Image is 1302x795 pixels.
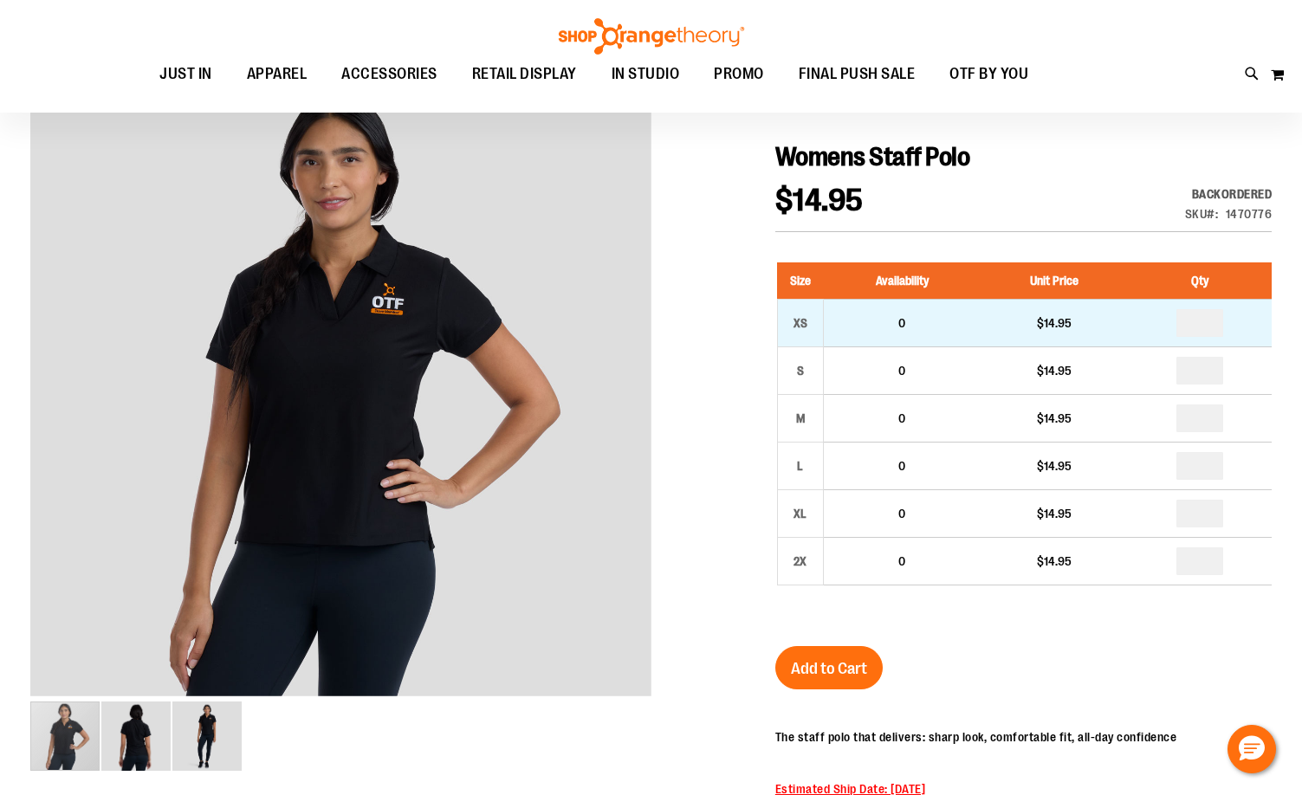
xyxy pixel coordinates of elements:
[142,55,230,94] a: JUST IN
[787,405,813,431] div: M
[775,183,864,218] span: $14.95
[787,501,813,527] div: XL
[989,505,1119,522] div: $14.95
[989,457,1119,475] div: $14.95
[949,55,1028,94] span: OTF BY YOU
[247,55,308,94] span: APPAREL
[696,55,781,94] a: PROMO
[791,659,867,678] span: Add to Cart
[981,262,1128,300] th: Unit Price
[1228,725,1276,773] button: Hello, have a question? Let’s chat.
[1128,262,1272,300] th: Qty
[172,700,242,772] div: image 3 of 3
[989,362,1119,379] div: $14.95
[787,453,813,479] div: L
[775,142,970,171] span: Womens Staff Polo
[30,700,101,772] div: image 1 of 3
[324,55,455,94] a: ACCESSORIES
[101,700,172,772] div: image 2 of 3
[898,364,905,378] span: 0
[455,55,594,94] a: RETAIL DISPLAY
[898,316,905,330] span: 0
[159,55,212,94] span: JUST IN
[230,55,325,94] a: APPAREL
[898,507,905,520] span: 0
[30,79,651,700] div: Image of Womens Staff Polo
[1185,207,1219,221] strong: SKU
[823,262,981,300] th: Availability
[1226,205,1273,223] div: 1470776
[989,314,1119,332] div: $14.95
[989,410,1119,427] div: $14.95
[341,55,437,94] span: ACCESSORIES
[775,646,883,689] button: Add to Cart
[101,701,171,771] img: Image of Womens Staff Polo
[898,459,905,473] span: 0
[898,411,905,425] span: 0
[172,701,242,771] img: Image of Womens Staff Polo
[775,728,1177,746] p: The staff polo that delivers: sharp look, comfortable fit, all-day confidence
[799,55,916,94] span: FINAL PUSH SALE
[787,310,813,336] div: XS
[932,55,1046,94] a: OTF BY YOU
[472,55,577,94] span: RETAIL DISPLAY
[787,358,813,384] div: S
[612,55,680,94] span: IN STUDIO
[30,79,651,772] div: carousel
[556,18,747,55] img: Shop Orangetheory
[989,553,1119,570] div: $14.95
[787,548,813,574] div: 2X
[30,76,651,697] img: Image of Womens Staff Polo
[594,55,697,94] a: IN STUDIO
[714,55,764,94] span: PROMO
[1185,185,1273,203] div: Availability
[777,262,823,300] th: Size
[1185,185,1273,203] div: Backordered
[781,55,933,94] a: FINAL PUSH SALE
[898,554,905,568] span: 0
